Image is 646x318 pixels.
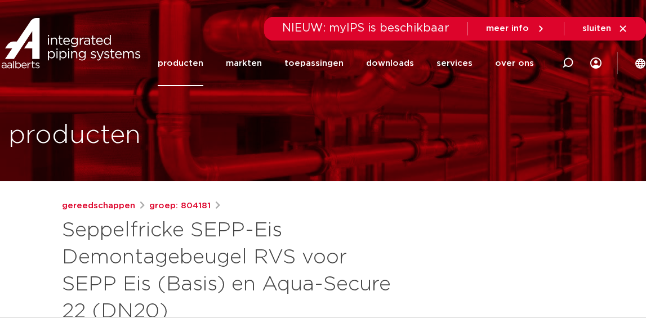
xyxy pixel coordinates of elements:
span: NIEUW: myIPS is beschikbaar [282,23,449,34]
a: meer info [486,24,546,34]
a: groep: 804181 [149,199,211,213]
span: meer info [486,24,529,33]
div: my IPS [590,41,602,86]
a: markten [226,41,262,86]
nav: Menu [158,41,534,86]
span: sluiten [582,24,611,33]
a: producten [158,41,203,86]
a: toepassingen [284,41,344,86]
a: sluiten [582,24,628,34]
h1: producten [8,118,141,154]
a: downloads [366,41,414,86]
a: gereedschappen [62,199,135,213]
a: over ons [495,41,534,86]
a: services [436,41,473,86]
